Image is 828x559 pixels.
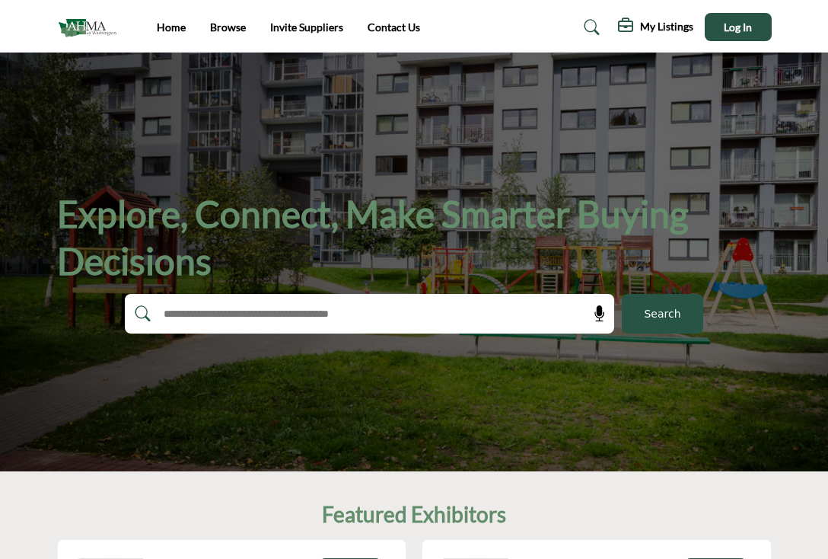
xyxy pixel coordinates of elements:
[644,306,680,322] span: Search
[622,294,703,334] button: Search
[569,15,610,40] a: Search
[157,21,186,34] a: Home
[368,21,420,34] a: Contact Us
[57,190,772,286] h1: Explore, Connect, Make Smarter Buying Decisions
[640,20,693,34] h5: My Listings
[322,502,506,528] h2: Featured Exhibitors
[618,18,693,37] div: My Listings
[705,13,772,41] button: Log In
[270,21,343,34] a: Invite Suppliers
[724,21,752,34] span: Log In
[57,14,125,40] img: Site Logo
[210,21,246,34] a: Browse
